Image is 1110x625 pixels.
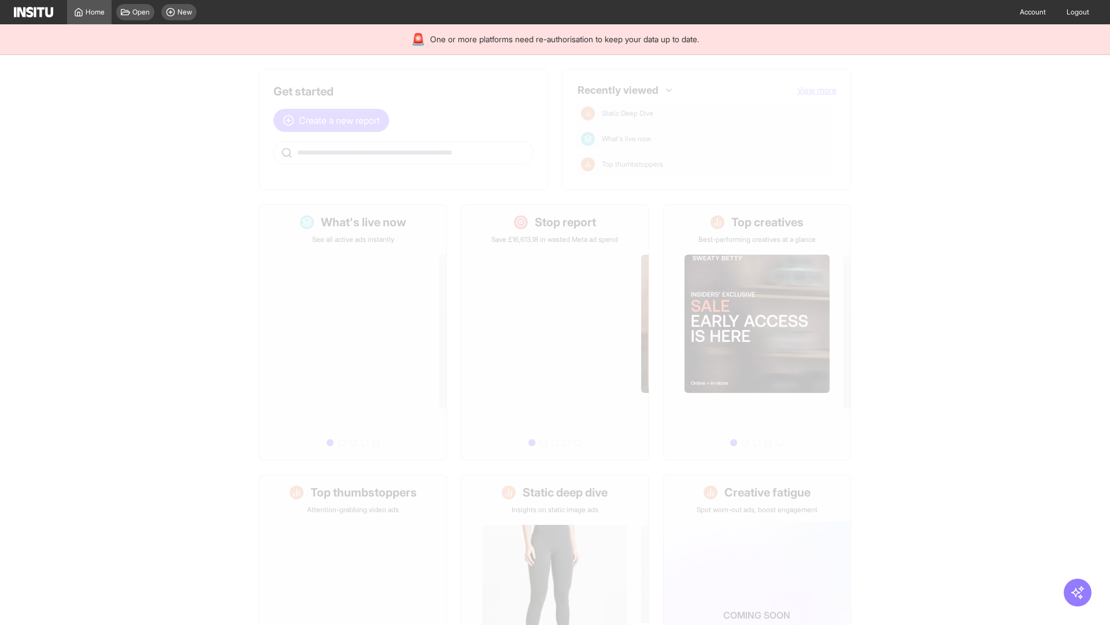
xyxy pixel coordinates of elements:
div: 🚨 [411,31,425,47]
span: Home [86,8,105,17]
img: Logo [14,7,53,17]
span: New [177,8,192,17]
span: Open [132,8,150,17]
span: One or more platforms need re-authorisation to keep your data up to date. [430,34,699,45]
